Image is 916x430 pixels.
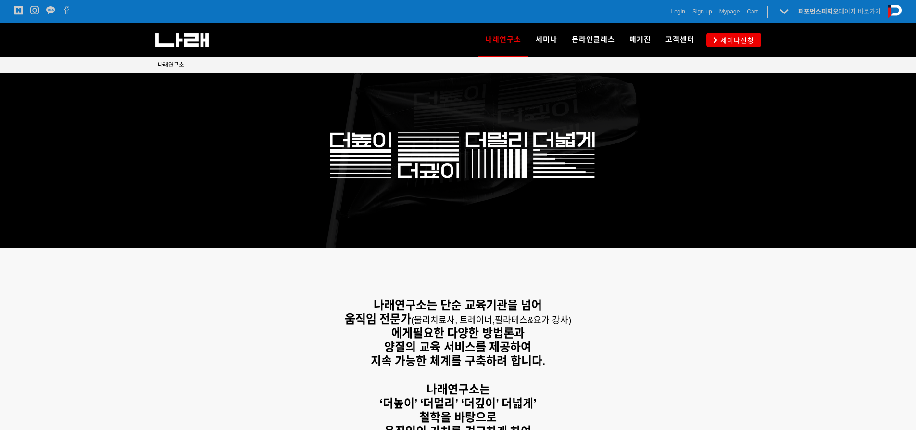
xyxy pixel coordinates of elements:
span: 세미나신청 [717,36,754,45]
span: 세미나 [536,35,557,44]
span: 온라인클래스 [572,35,615,44]
span: 나래연구소 [158,62,184,68]
a: 세미나신청 [706,33,761,47]
span: 매거진 [629,35,651,44]
strong: 나래연구소는 [427,383,490,396]
strong: 필요한 다양한 방법론과 [413,326,525,339]
a: 고객센터 [658,23,702,57]
strong: 나래연구소는 단순 교육기관을 넘어 [374,299,542,312]
strong: 지속 가능한 체계를 구축하려 합니다. [371,354,545,367]
a: Cart [747,7,758,16]
a: 매거진 [622,23,658,57]
a: 나래연구소 [158,60,184,70]
strong: 움직임 전문가 [345,313,412,326]
a: Login [671,7,685,16]
strong: 철학을 바탕으로 [419,411,497,424]
a: 온라인클래스 [565,23,622,57]
strong: 양질의 교육 서비스를 제공하여 [384,340,531,353]
span: 고객센터 [665,35,694,44]
a: 세미나 [528,23,565,57]
span: 물리치료사, 트레이너, [414,315,495,325]
strong: ‘더높이’ ‘더멀리’ ‘더깊이’ 더넓게’ [379,397,537,410]
span: 나래연구소 [485,32,521,47]
span: 필라테스&요가 강사) [495,315,571,325]
strong: 퍼포먼스피지오 [798,8,839,15]
a: Mypage [719,7,740,16]
a: Sign up [692,7,712,16]
strong: 에게 [391,326,413,339]
a: 퍼포먼스피지오페이지 바로가기 [798,8,881,15]
span: ( [411,315,495,325]
a: 나래연구소 [478,23,528,57]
